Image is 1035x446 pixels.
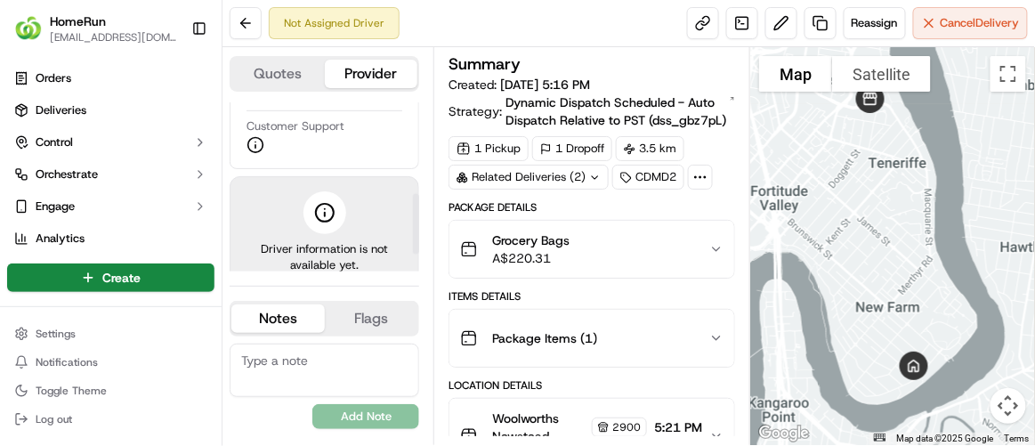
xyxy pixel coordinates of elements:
a: Dynamic Dispatch Scheduled - Auto Dispatch Relative to PST (dss_gbz7pL) [505,93,735,129]
button: Engage [7,192,214,221]
a: Analytics [7,224,214,253]
button: Map camera controls [991,388,1026,424]
div: 1 Pickup [449,136,529,161]
span: Analytics [36,231,85,247]
h3: Summary [449,56,521,72]
span: Dynamic Dispatch Scheduled - Auto Dispatch Relative to PST (dss_gbz7pL) [505,93,727,129]
a: Open this area in Google Maps (opens a new window) [755,422,813,445]
span: Package Items ( 1 ) [492,329,597,347]
a: Deliveries [7,96,214,125]
div: Location Details [449,378,735,393]
div: 1 Dropoff [532,136,612,161]
div: Strategy: [449,93,735,129]
button: Grocery BagsA$220.31 [449,221,734,278]
div: CDMD2 [612,165,684,190]
button: Toggle Theme [7,378,214,403]
span: A$220.31 [492,249,570,267]
button: Show street map [759,56,832,92]
button: Log out [7,407,214,432]
button: Control [7,128,214,157]
button: Show satellite imagery [832,56,931,92]
span: Engage [36,199,75,215]
button: Package Items (1) [449,310,734,367]
span: Orders [36,70,71,86]
span: Notifications [36,355,98,369]
div: Related Deliveries (2) [449,165,609,190]
span: Customer Support [247,100,344,116]
span: Woolworths Newstead Manager Manager [492,410,588,445]
span: Map data ©2025 Google [897,434,994,443]
button: Orchestrate [7,160,214,189]
span: [DATE] 5:16 PM [500,77,590,93]
button: Provider [325,60,418,88]
button: Notifications [7,350,214,375]
div: Items Details [449,289,735,304]
a: Orders [7,64,214,93]
span: Control [36,134,73,150]
span: 2900 [612,420,641,434]
button: Toggle fullscreen view [991,56,1026,92]
span: Created: [449,76,590,93]
button: [EMAIL_ADDRESS][DOMAIN_NAME] [50,30,177,45]
span: Toggle Theme [36,384,107,398]
img: Google [755,422,813,445]
button: Notes [231,304,325,333]
span: Cancel Delivery [941,15,1020,31]
div: Package Details [449,200,735,215]
span: Grocery Bags [492,231,570,249]
span: Settings [36,327,76,341]
img: HomeRun [14,14,43,43]
button: Reassign [844,7,906,39]
button: HomeRunHomeRun[EMAIL_ADDRESS][DOMAIN_NAME] [7,7,184,50]
span: Orchestrate [36,166,98,182]
button: Flags [325,304,418,333]
button: Settings [7,321,214,346]
span: Log out [36,412,72,426]
span: Create [102,269,141,287]
span: Deliveries [36,102,86,118]
button: Keyboard shortcuts [874,434,886,442]
button: Quotes [231,60,325,88]
a: Terms (opens in new tab) [1005,434,1030,443]
span: Reassign [852,15,898,31]
div: 3.5 km [616,136,684,161]
span: 5:21 PM [654,418,702,436]
button: HomeRun [50,12,106,30]
span: Driver information is not available yet. [245,223,404,255]
button: Create [7,264,214,292]
button: CancelDelivery [913,7,1028,39]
